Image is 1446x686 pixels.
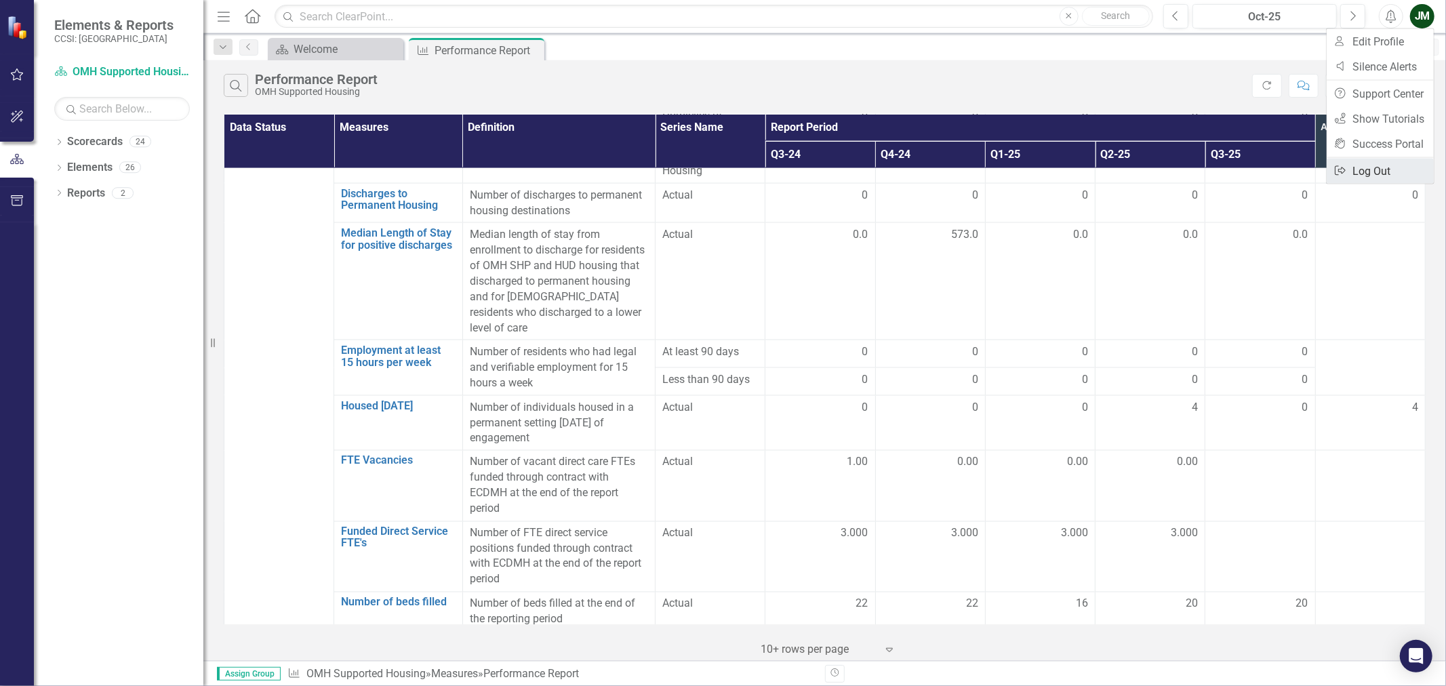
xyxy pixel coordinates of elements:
div: 26 [119,162,141,174]
span: 0 [1192,344,1198,360]
input: Search ClearPoint... [275,5,1153,28]
td: Double-Click to Edit [875,395,985,451]
span: 20 [1296,597,1308,612]
span: 0.00 [957,455,978,470]
td: Double-Click to Edit [1205,451,1315,521]
span: 0 [1082,344,1088,360]
span: 0 [1082,188,1088,203]
a: Silence Alerts [1327,54,1434,79]
a: OMH Supported Housing [54,64,190,80]
span: 3.000 [951,526,978,542]
div: Performance Report [255,72,378,87]
div: Performance Report [483,667,579,680]
small: CCSI: [GEOGRAPHIC_DATA] [54,33,174,44]
td: Double-Click to Edit [875,451,985,521]
td: Double-Click to Edit [875,368,985,396]
td: Double-Click to Edit [985,340,1095,368]
td: Double-Click to Edit [1096,451,1205,521]
p: Number of beds filled at the end of the reporting period [470,597,648,628]
span: Actual [662,455,758,470]
span: 0.0 [853,227,868,243]
span: 3.000 [1171,526,1198,542]
span: 0 [862,344,868,360]
span: At least 90 days [662,344,758,360]
a: FTE Vacancies [341,455,456,467]
span: Actual [662,400,758,416]
p: Number of discharges to permanent housing destinations [470,188,648,219]
td: Double-Click to Edit [1096,183,1205,223]
span: 16 [1076,597,1088,612]
div: 2 [112,187,134,199]
a: Elements [67,160,113,176]
p: Number of vacant direct care FTEs funded through contract with ECDMH at the end of the report period [470,455,648,517]
p: Median length of stay from enrollment to discharge for residents of OMH SHP and HUD housing that ... [470,227,648,336]
a: Discharges to Permanent Housing [341,188,456,211]
td: Double-Click to Edit Right Click for Context Menu [334,451,463,521]
span: 0 [1192,372,1198,388]
div: 24 [129,136,151,148]
span: Actual [662,526,758,542]
td: Double-Click to Edit [765,368,875,396]
span: 22 [856,597,868,612]
span: 0 [972,188,978,203]
div: Welcome [294,41,400,58]
button: JM [1410,4,1434,28]
td: Double-Click to Edit Right Click for Context Menu [334,183,463,223]
button: Search [1082,7,1150,26]
a: Housed [DATE] [341,400,456,412]
td: Double-Click to Edit [1205,340,1315,368]
td: Double-Click to Edit [765,223,875,340]
span: 4 [1192,400,1198,416]
td: Double-Click to Edit [985,223,1095,340]
p: Number of individuals housed in a permanent setting [DATE] of engagement [470,400,648,447]
span: 0 [862,188,868,203]
img: ClearPoint Strategy [6,14,31,39]
span: Actual [662,188,758,203]
span: 0 [1302,188,1308,203]
span: Elements & Reports [54,17,174,33]
td: Double-Click to Edit [1205,521,1315,592]
td: Double-Click to Edit [875,592,985,632]
span: Actual [662,227,758,243]
span: Actual [662,597,758,612]
td: Double-Click to Edit [765,521,875,592]
a: Number of beds filled [341,597,456,609]
div: Open Intercom Messenger [1400,640,1432,672]
td: Double-Click to Edit [1096,592,1205,632]
td: Double-Click to Edit [985,451,1095,521]
td: Double-Click to Edit [875,340,985,368]
a: OMH Supported Housing [306,667,426,680]
a: Reports [67,186,105,201]
td: Double-Click to Edit [765,395,875,451]
span: 0 [1302,344,1308,360]
td: Double-Click to Edit [985,521,1095,592]
span: 0 [862,400,868,416]
td: Double-Click to Edit [985,395,1095,451]
td: Double-Click to Edit [765,340,875,368]
span: 0 [972,344,978,360]
div: Oct-25 [1197,9,1332,25]
span: 0.00 [1177,455,1198,470]
span: 0 [862,372,868,388]
span: 0 [1302,400,1308,416]
a: Scorecards [67,134,123,150]
div: OMH Supported Housing [255,87,378,97]
a: Edit Profile [1327,29,1434,54]
td: Double-Click to Edit [1096,223,1205,340]
td: Double-Click to Edit [1205,368,1315,396]
span: 0.0 [1293,227,1308,243]
span: 0 [1412,188,1418,201]
a: Median Length of Stay for positive discharges [341,227,456,251]
td: Double-Click to Edit [1205,223,1315,340]
a: Success Portal [1327,132,1434,157]
td: Double-Click to Edit [1205,592,1315,632]
td: Double-Click to Edit [1205,183,1315,223]
span: 0 [1302,372,1308,388]
td: Double-Click to Edit Right Click for Context Menu [334,223,463,340]
span: Assign Group [217,667,281,681]
td: Double-Click to Edit [1205,395,1315,451]
span: 3.000 [841,526,868,542]
div: » » [287,666,815,682]
span: 0 [1082,372,1088,388]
